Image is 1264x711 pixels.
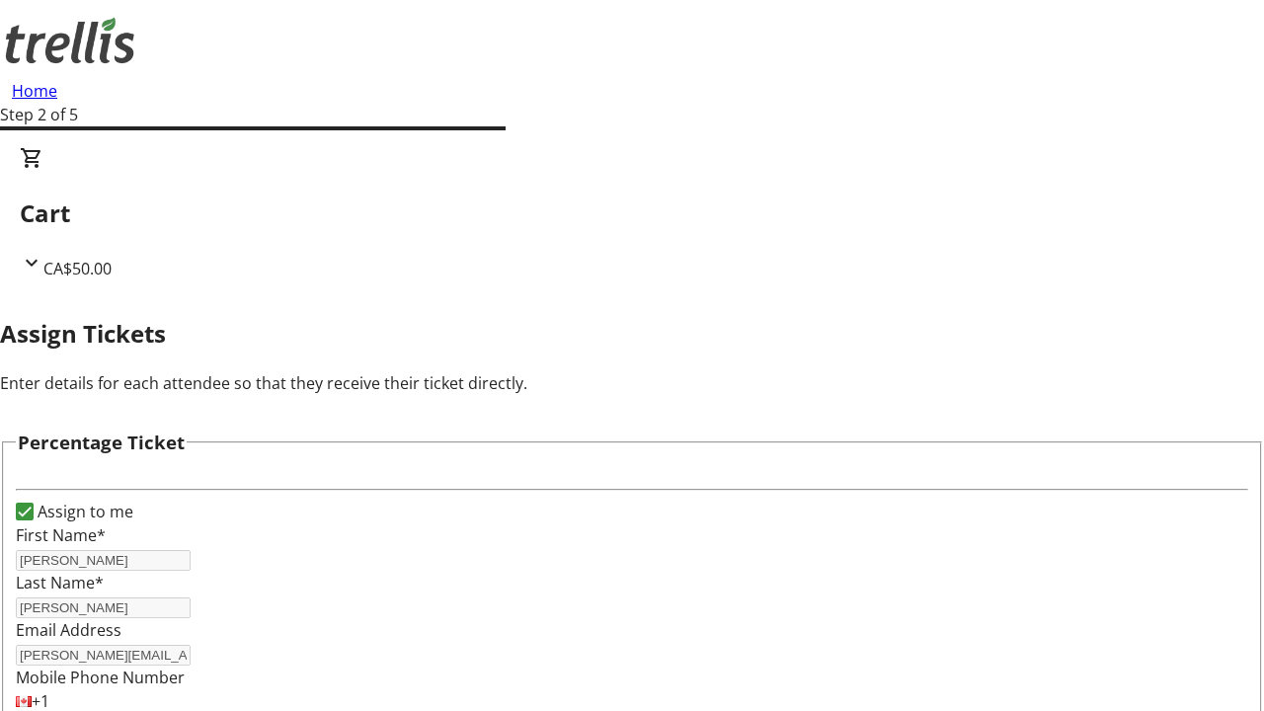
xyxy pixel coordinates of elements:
[43,258,112,279] span: CA$50.00
[16,619,121,641] label: Email Address
[18,429,185,456] h3: Percentage Ticket
[16,524,106,546] label: First Name*
[34,500,133,523] label: Assign to me
[20,146,1244,280] div: CartCA$50.00
[16,572,104,593] label: Last Name*
[20,196,1244,231] h2: Cart
[16,667,185,688] label: Mobile Phone Number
